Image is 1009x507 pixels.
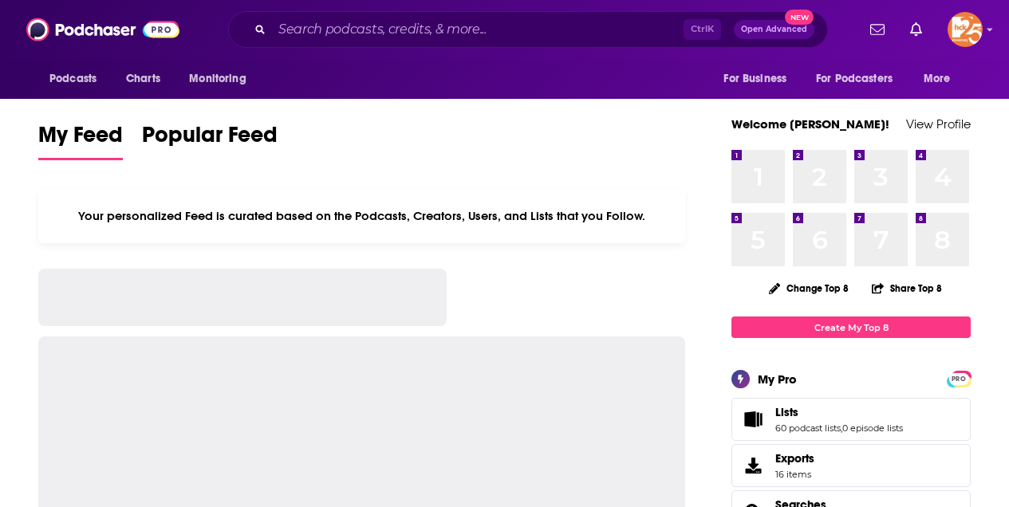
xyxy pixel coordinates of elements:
div: My Pro [758,371,797,387]
a: PRO [949,372,968,384]
a: Lists [775,405,903,419]
a: Exports [731,444,971,487]
span: Lists [731,398,971,441]
span: More [924,68,951,90]
div: Search podcasts, credits, & more... [228,11,828,48]
a: Show notifications dropdown [904,16,928,43]
a: Lists [737,408,769,430]
a: Charts [116,64,170,94]
span: 16 items [775,469,814,480]
span: Charts [126,68,160,90]
span: Monitoring [189,68,246,90]
span: Exports [775,451,814,466]
span: Logged in as kerrifulks [948,12,983,47]
span: Ctrl K [684,19,721,40]
input: Search podcasts, credits, & more... [272,17,684,42]
span: Lists [775,405,798,419]
button: open menu [38,64,117,94]
button: open menu [178,64,266,94]
button: Open AdvancedNew [734,20,814,39]
img: Podchaser - Follow, Share and Rate Podcasts [26,14,179,45]
span: Open Advanced [741,26,807,33]
button: open menu [712,64,806,94]
a: My Feed [38,121,123,160]
span: My Feed [38,121,123,158]
img: User Profile [948,12,983,47]
button: Share Top 8 [871,273,943,304]
button: Show profile menu [948,12,983,47]
button: open menu [806,64,916,94]
span: PRO [949,373,968,385]
a: 0 episode lists [842,422,903,434]
span: For Business [723,68,786,90]
a: View Profile [906,116,971,132]
a: Show notifications dropdown [864,16,891,43]
span: Podcasts [49,68,97,90]
span: New [785,10,814,25]
a: Welcome [PERSON_NAME]! [731,116,889,132]
div: Your personalized Feed is curated based on the Podcasts, Creators, Users, and Lists that you Follow. [38,189,685,243]
span: , [841,422,842,434]
button: open menu [912,64,971,94]
span: For Podcasters [816,68,893,90]
button: Change Top 8 [759,278,858,298]
a: Create My Top 8 [731,316,971,338]
a: Popular Feed [142,121,278,160]
a: 60 podcast lists [775,422,841,434]
span: Exports [737,454,769,477]
span: Popular Feed [142,121,278,158]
